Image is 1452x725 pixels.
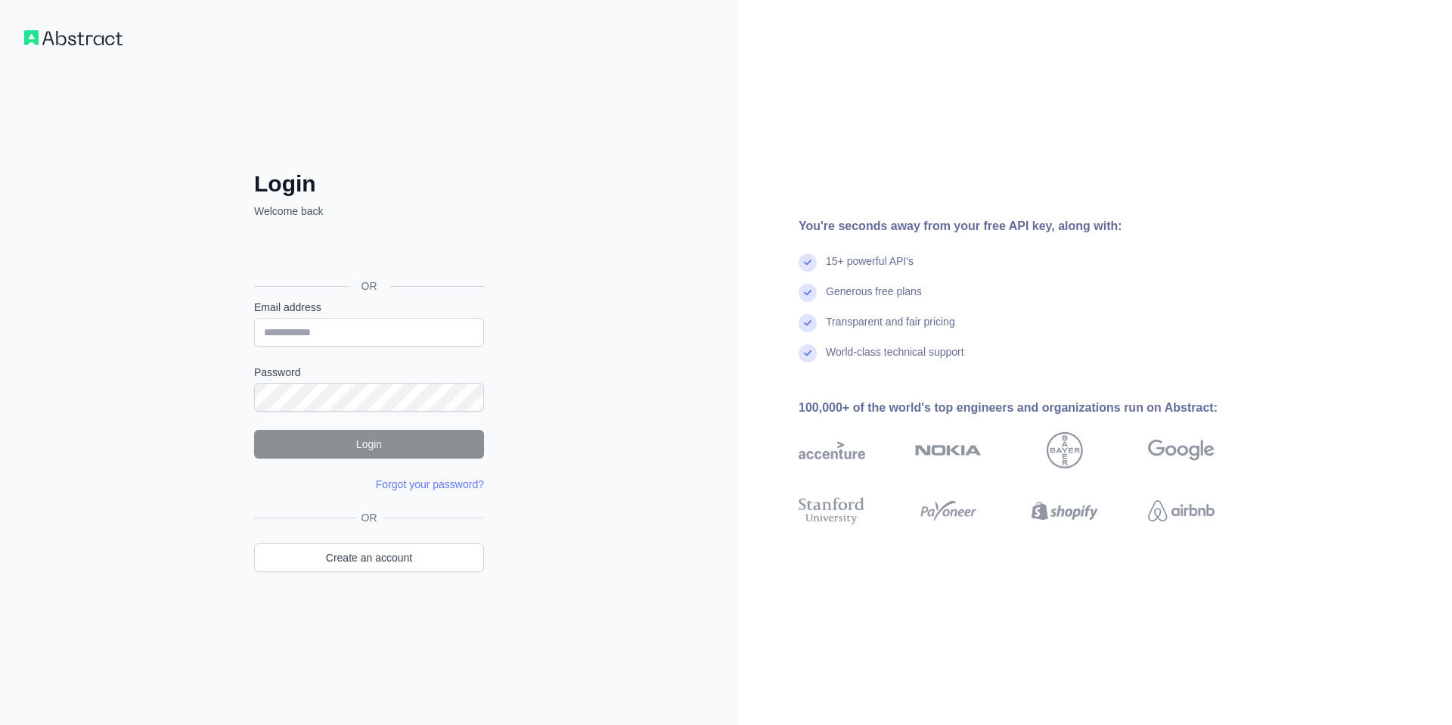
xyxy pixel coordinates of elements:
[254,170,484,198] h2: Login
[355,510,383,525] span: OR
[826,344,964,375] div: World-class technical support
[1047,432,1083,468] img: bayer
[826,284,922,314] div: Generous free plans
[254,204,484,219] p: Welcome back
[799,432,865,468] img: accenture
[254,365,484,380] label: Password
[1148,494,1215,527] img: airbnb
[799,399,1263,417] div: 100,000+ of the world's top engineers and organizations run on Abstract:
[24,30,123,45] img: Workflow
[915,494,982,527] img: payoneer
[799,494,865,527] img: stanford university
[247,235,489,269] iframe: Botón de Acceder con Google
[254,300,484,315] label: Email address
[826,314,955,344] div: Transparent and fair pricing
[349,278,389,294] span: OR
[915,432,982,468] img: nokia
[826,254,914,284] div: 15+ powerful API's
[254,543,484,572] a: Create an account
[799,254,817,272] img: check mark
[1032,494,1098,527] img: shopify
[376,478,484,490] a: Forgot your password?
[1148,432,1215,468] img: google
[254,430,484,459] button: Login
[799,217,1263,235] div: You're seconds away from your free API key, along with:
[799,344,817,362] img: check mark
[799,284,817,302] img: check mark
[799,314,817,332] img: check mark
